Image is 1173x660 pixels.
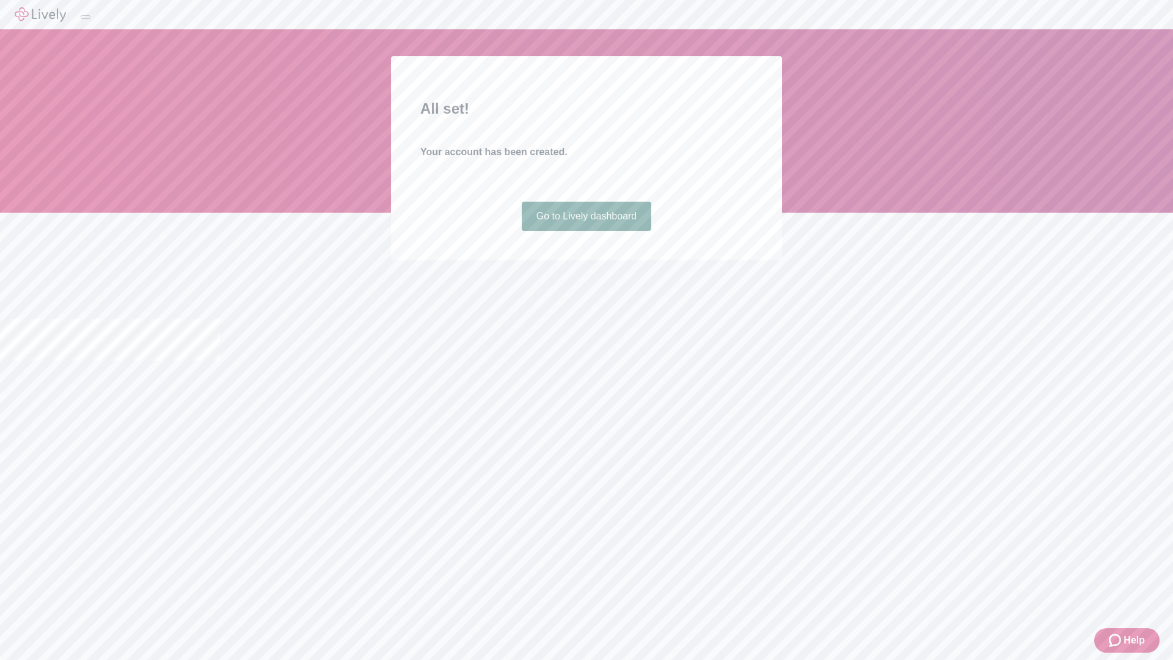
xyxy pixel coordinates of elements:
[1124,633,1145,648] span: Help
[1094,628,1160,653] button: Zendesk support iconHelp
[420,98,753,120] h2: All set!
[81,15,90,19] button: Log out
[522,202,652,231] a: Go to Lively dashboard
[15,7,66,22] img: Lively
[420,145,753,159] h4: Your account has been created.
[1109,633,1124,648] svg: Zendesk support icon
